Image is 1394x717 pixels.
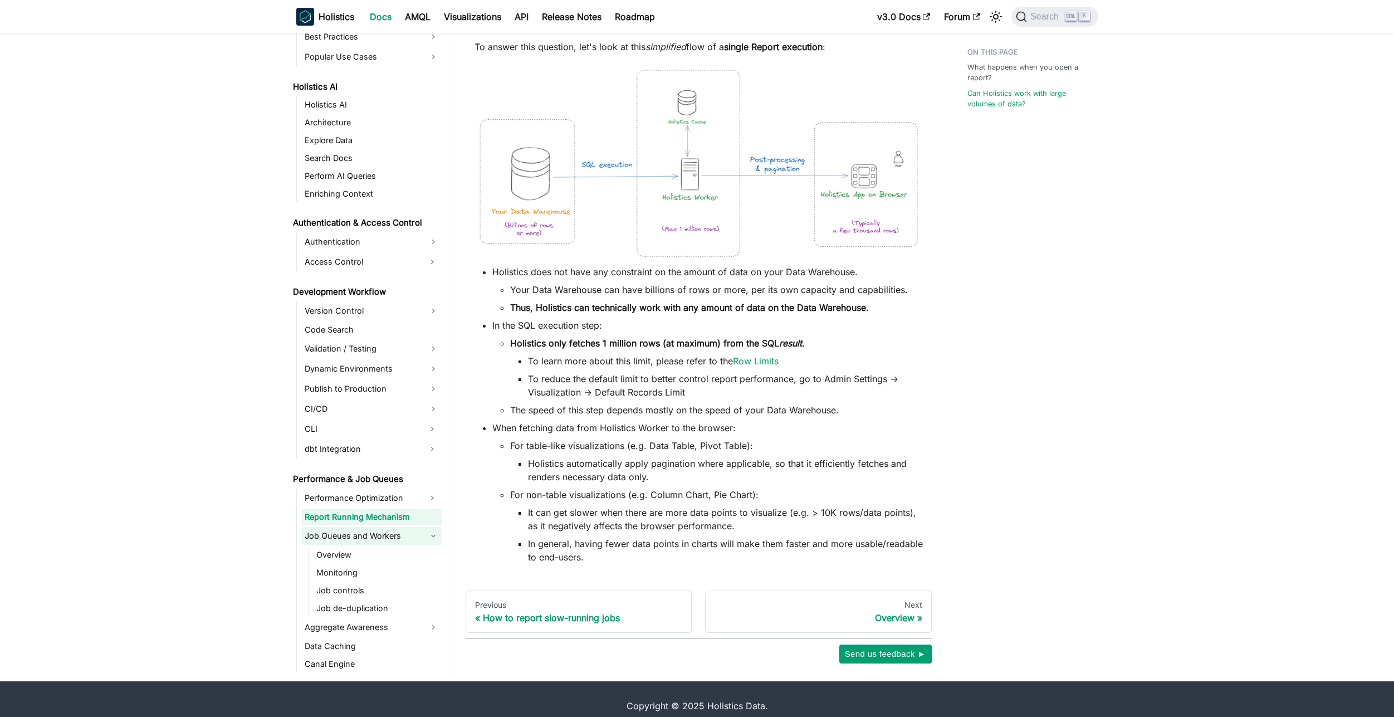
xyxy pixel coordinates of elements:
button: Switch between dark and light mode (currently light mode) [987,8,1005,26]
a: Roadmap [608,8,662,26]
li: To reduce the default limit to better control report performance, go to Admin Settings -> Visuali... [528,372,923,399]
a: Data Caching [301,638,442,654]
a: Job Queues and Workers [301,527,442,545]
a: Aggregate Awareness [301,618,442,636]
button: Search (Ctrl+K) [1011,7,1098,27]
a: Development Workflow [290,284,442,300]
a: Canal Engine [301,656,442,672]
li: When fetching data from Holistics Worker to the browser: [492,421,923,564]
div: Overview [715,612,922,623]
a: Release Notes [535,8,608,26]
a: Report Running Mechanism [301,509,442,525]
a: Publish to Production [301,380,442,398]
em: result [779,338,802,349]
a: CLI [301,420,422,438]
a: CI/CD [301,400,442,418]
a: Holistics AI [301,97,442,113]
strong: single Report execution [724,41,823,52]
a: Explore Data [301,133,442,148]
a: Forum [937,8,987,26]
strong: Holistics only fetches 1 million rows (at maximum) from the SQL . [510,338,805,349]
a: Popular Use Cases [301,48,442,66]
a: Dynamic Environments [301,360,442,378]
a: Overview [313,547,442,563]
a: Perform AI Queries [301,168,442,184]
a: Architecture [301,115,442,130]
a: NextOverview [705,591,932,633]
a: Can Holistics work with large volumes of data? [967,88,1092,109]
a: Holistics AI [290,79,442,95]
button: Send us feedback ► [839,645,932,664]
span: Search [1027,12,1065,22]
div: Copyright © 2025 Holistics Data. [343,699,1051,713]
a: Code Search [301,322,442,338]
em: simplified [645,41,686,52]
a: PreviousHow to report slow-running jobs [466,591,692,633]
div: Next [715,600,922,610]
li: In general, having fewer data points in charts will make them faster and more usable/readable to ... [528,537,923,564]
nav: Docs pages [466,591,932,633]
a: Monitoring [313,565,442,581]
li: It can get slower when there are more data points to visualize (e.g. > 10K rows/data points), as ... [528,506,923,533]
p: To answer this question, let's look at this flow of a : [475,40,923,53]
button: Expand sidebar category 'dbt Integration' [422,440,442,458]
b: Holistics [319,10,354,23]
li: The speed of this step depends mostly on the speed of your Data Warehouse. [510,403,923,417]
li: For non-table visualizations (e.g. Column Chart, Pie Chart): [510,488,923,564]
a: Performance Optimization [301,489,422,507]
img: Holistics [296,8,314,26]
a: What happens when you open a report? [967,62,1092,83]
a: Authentication [301,233,442,251]
a: Job de-duplication [313,601,442,616]
div: Previous [475,600,683,610]
li: Holistics automatically apply pagination where applicable, so that it efficiently fetches and ren... [528,457,923,484]
a: Performance & Job Queues [290,471,442,487]
a: Visualizations [437,8,508,26]
div: How to report slow-running jobs [475,612,683,623]
a: Best Practices [301,28,442,46]
a: Docs [363,8,398,26]
strong: Thus, Holistics can technically work with any amount of data on the Data Warehouse. [510,302,869,313]
a: dbt Integration [301,440,422,458]
a: HolisticsHolistics [296,8,354,26]
a: Job controls [313,583,442,598]
a: Row Limits [733,355,779,367]
a: Enriching Context [301,186,442,202]
span: Send us feedback ► [845,647,926,661]
a: Authentication & Access Control [290,215,442,231]
a: Version Control [301,302,442,320]
li: Your Data Warehouse can have billions of rows or more, per its own capacity and capabilities. [510,283,923,296]
a: API [508,8,535,26]
li: For table-like visualizations (e.g. Data Table, Pivot Table): [510,439,923,484]
a: Validation / Testing [301,340,442,358]
a: AMQL [398,8,437,26]
button: Expand sidebar category 'Access Control' [422,253,442,271]
a: Search Docs [301,150,442,166]
li: Holistics does not have any constraint on the amount of data on your Data Warehouse. [492,265,923,314]
kbd: K [1079,11,1090,21]
button: Expand sidebar category 'Performance Optimization' [422,489,442,507]
li: In the SQL execution step: [492,319,923,417]
li: To learn more about this limit, please refer to the [528,354,923,368]
button: Expand sidebar category 'CLI' [422,420,442,438]
a: v3.0 Docs [870,8,937,26]
a: Access Control [301,253,422,271]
